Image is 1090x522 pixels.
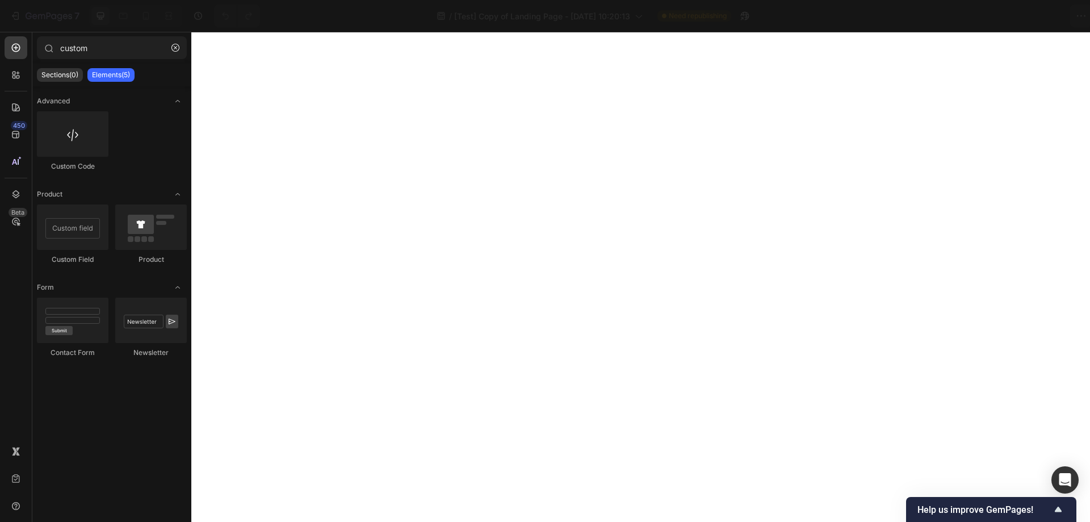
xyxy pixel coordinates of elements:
iframe: To enrich screen reader interactions, please activate Accessibility in Grammarly extension settings [191,32,1090,522]
span: Advanced [37,96,70,106]
span: Toggle open [169,185,187,203]
span: Toggle open [169,278,187,297]
div: Publish [1024,10,1053,22]
button: Show survey - Help us improve GemPages! [917,503,1065,516]
input: Search Sections & Elements [37,36,187,59]
span: Help us improve GemPages! [917,504,1051,515]
div: Newsletter [115,348,187,358]
button: Publish [1014,5,1062,27]
p: 7 [74,9,79,23]
div: 450 [11,121,27,130]
div: Contact Form [37,348,108,358]
span: Save [982,11,1001,21]
p: Elements(5) [92,70,130,80]
div: Beta [9,208,27,217]
div: Undo/Redo [214,5,260,27]
div: Product [115,254,187,265]
span: Need republishing [669,11,727,21]
div: Custom Field [37,254,108,265]
span: Product [37,189,62,199]
span: / [449,10,452,22]
span: Toggle open [169,92,187,110]
p: Sections(0) [41,70,78,80]
div: Open Intercom Messenger [1051,466,1079,494]
button: Save [972,5,1010,27]
button: 7 [5,5,85,27]
span: [Test] Copy of Landing Page - [DATE] 10:20:13 [454,10,630,22]
div: Custom Code [37,161,108,172]
span: Form [37,282,54,293]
